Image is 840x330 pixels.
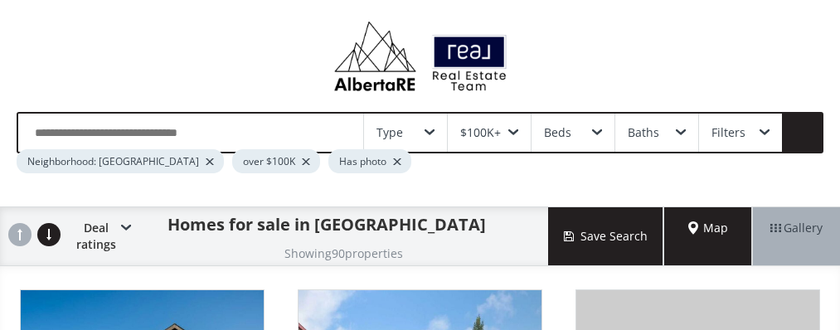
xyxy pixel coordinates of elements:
h1: Homes for sale in [GEOGRAPHIC_DATA] [168,213,486,236]
button: Save Search [548,207,664,265]
div: Deal ratings [66,207,131,265]
div: Beds [544,127,571,138]
div: $100K+ [460,127,501,138]
div: Has photo [328,149,411,173]
h2: Showing 90 properties [284,247,403,260]
span: Map [688,220,728,236]
div: Baths [628,127,659,138]
div: Gallery [752,207,840,265]
div: Filters [711,127,745,138]
div: Type [376,127,403,138]
div: Map [664,207,752,265]
div: Neighborhood: [GEOGRAPHIC_DATA] [17,149,224,173]
div: over $100K [232,149,320,173]
span: Gallery [770,220,823,236]
img: Logo [326,17,515,95]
